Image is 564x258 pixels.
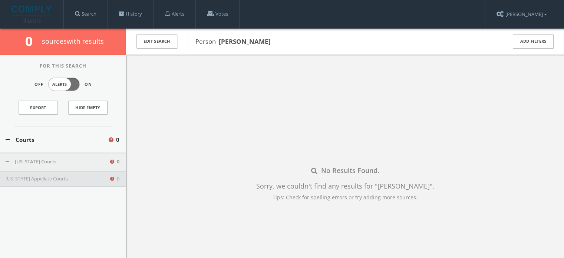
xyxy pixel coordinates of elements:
[256,166,434,176] div: No Results Found.
[11,6,53,23] img: illumis
[68,101,108,115] button: Hide Empty
[117,158,119,166] span: 0
[34,81,43,88] span: Off
[6,158,109,166] button: [US_STATE] Courts
[195,37,271,46] span: Person
[34,62,92,70] span: For This Search
[117,175,119,183] span: 0
[256,181,434,191] div: Sorry, we couldn't find any results for " [PERSON_NAME] " .
[256,193,434,201] div: Tips: Check for spelling errors or try adding more sources.
[136,34,177,49] button: Edit Search
[25,32,39,50] span: 0
[219,37,271,46] b: [PERSON_NAME]
[513,34,554,49] button: Add Filters
[42,37,104,46] span: source s with results
[19,101,58,115] a: Export
[116,135,119,144] span: 0
[85,81,92,88] span: On
[6,135,108,144] button: Courts
[6,175,109,183] button: [US_STATE] Appellate Courts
